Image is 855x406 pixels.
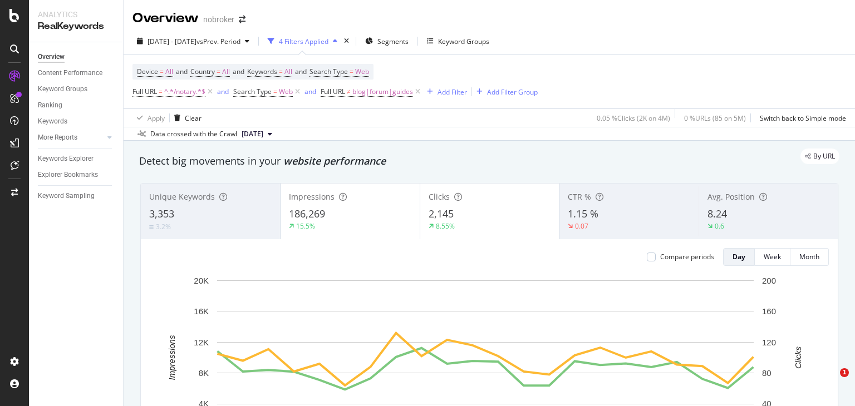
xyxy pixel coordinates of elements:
[377,37,409,46] span: Segments
[790,248,829,266] button: Month
[38,100,62,111] div: Ranking
[38,9,114,20] div: Analytics
[222,64,230,80] span: All
[422,32,494,50] button: Keyword Groups
[38,169,115,181] a: Explorer Bookmarks
[38,116,115,127] a: Keywords
[799,252,819,261] div: Month
[237,127,277,141] button: [DATE]
[733,252,745,261] div: Day
[347,87,351,96] span: ≠
[436,221,455,231] div: 8.55%
[167,335,176,380] text: Impressions
[132,9,199,28] div: Overview
[568,191,591,202] span: CTR %
[273,87,277,96] span: =
[148,37,196,46] span: [DATE] - [DATE]
[715,221,724,231] div: 0.6
[194,276,209,285] text: 20K
[289,191,335,202] span: Impressions
[38,51,65,63] div: Overview
[38,67,115,79] a: Content Performance
[38,51,115,63] a: Overview
[304,87,316,96] div: and
[279,67,283,76] span: =
[309,67,348,76] span: Search Type
[217,67,220,76] span: =
[350,67,353,76] span: =
[755,109,846,127] button: Switch back to Simple mode
[438,87,467,97] div: Add Filter
[38,116,67,127] div: Keywords
[233,87,272,96] span: Search Type
[321,87,345,96] span: Full URL
[813,153,835,160] span: By URL
[38,190,95,202] div: Keyword Sampling
[217,86,229,97] button: and
[38,132,77,143] div: More Reports
[800,148,839,164] div: legacy label
[762,306,776,316] text: 160
[284,64,292,80] span: All
[233,67,244,76] span: and
[38,169,98,181] div: Explorer Bookmarks
[361,32,413,50] button: Segments
[38,153,115,165] a: Keywords Explorer
[575,221,588,231] div: 0.07
[487,87,538,97] div: Add Filter Group
[707,191,755,202] span: Avg. Position
[170,109,202,127] button: Clear
[148,113,165,123] div: Apply
[217,87,229,96] div: and
[38,100,115,111] a: Ranking
[194,338,209,347] text: 12K
[38,132,104,143] a: More Reports
[660,252,714,261] div: Compare periods
[149,191,215,202] span: Unique Keywords
[190,67,215,76] span: Country
[199,368,209,378] text: 8K
[279,84,293,100] span: Web
[149,207,174,220] span: 3,353
[132,87,157,96] span: Full URL
[422,85,467,98] button: Add Filter
[38,67,102,79] div: Content Performance
[764,252,781,261] div: Week
[159,87,163,96] span: =
[279,37,328,46] div: 4 Filters Applied
[707,207,727,220] span: 8.24
[352,84,413,100] span: blog|forum|guides
[247,67,277,76] span: Keywords
[164,84,205,100] span: ^.*/notary.*$
[203,14,234,25] div: nobroker
[793,346,803,368] text: Clicks
[762,368,772,378] text: 80
[597,113,670,123] div: 0.05 % Clicks ( 2K on 4M )
[289,207,325,220] span: 186,269
[760,113,846,123] div: Switch back to Simple mode
[840,368,849,377] span: 1
[762,276,776,285] text: 200
[165,64,173,80] span: All
[295,67,307,76] span: and
[149,225,154,229] img: Equal
[38,153,94,165] div: Keywords Explorer
[160,67,164,76] span: =
[137,67,158,76] span: Device
[185,113,202,123] div: Clear
[817,368,844,395] iframe: Intercom live chat
[196,37,240,46] span: vs Prev. Period
[38,83,87,95] div: Keyword Groups
[762,338,776,347] text: 120
[38,190,115,202] a: Keyword Sampling
[472,85,538,98] button: Add Filter Group
[156,222,171,231] div: 3.2%
[176,67,188,76] span: and
[429,207,454,220] span: 2,145
[132,109,165,127] button: Apply
[132,32,254,50] button: [DATE] - [DATE]vsPrev. Period
[755,248,790,266] button: Week
[684,113,746,123] div: 0 % URLs ( 85 on 5M )
[194,306,209,316] text: 16K
[38,20,114,33] div: RealKeywords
